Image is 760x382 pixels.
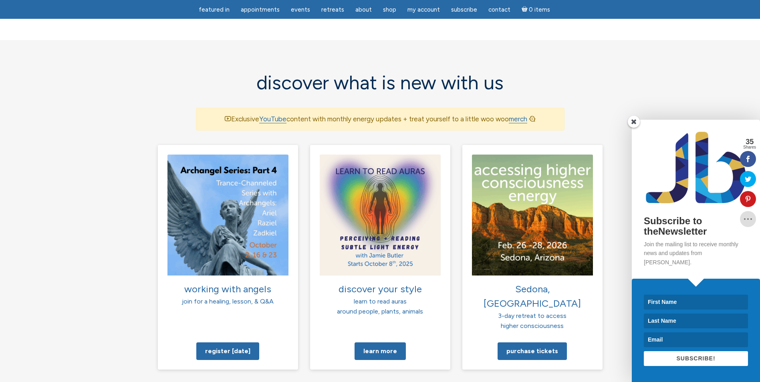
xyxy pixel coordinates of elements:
[236,2,284,18] a: Appointments
[196,72,564,93] h2: discover what is new with us
[501,322,564,330] span: higher consciousness
[241,6,280,13] span: Appointments
[484,283,581,309] span: Sedona, [GEOGRAPHIC_DATA]
[743,138,756,145] span: 35
[196,108,564,131] div: Exclusive content with monthly energy updates + treat yourself to a little woo woo
[182,298,274,305] span: join for a healing, lesson, & Q&A
[522,6,529,13] i: Cart
[498,312,566,320] span: 3-day retreat to access
[488,6,510,13] span: Contact
[509,115,527,123] a: merch
[355,6,372,13] span: About
[517,1,555,18] a: Cart0 items
[196,342,259,360] a: Register [DATE]
[644,351,748,366] button: SUBSCRIBE!
[259,115,286,123] a: YouTube
[644,332,748,347] input: Email
[316,2,349,18] a: Retreats
[286,2,315,18] a: Events
[484,2,515,18] a: Contact
[184,283,271,295] span: working with angels
[354,298,407,305] span: learn to read auras
[194,2,234,18] a: featured in
[644,295,748,310] input: First Name
[446,2,482,18] a: Subscribe
[337,308,423,315] span: around people, plants, animals
[451,6,477,13] span: Subscribe
[676,355,715,362] span: SUBSCRIBE!
[199,6,230,13] span: featured in
[644,216,748,237] h2: Subscribe to theNewsletter
[291,6,310,13] span: Events
[351,2,377,18] a: About
[383,6,396,13] span: Shop
[529,7,550,13] span: 0 items
[644,314,748,328] input: Last Name
[378,2,401,18] a: Shop
[321,6,344,13] span: Retreats
[407,6,440,13] span: My Account
[644,240,748,267] p: Join the mailing list to receive monthly news and updates from [PERSON_NAME].
[743,145,756,149] span: Shares
[355,342,406,360] a: Learn more
[498,342,567,360] a: Purchase tickets
[403,2,445,18] a: My Account
[339,283,422,295] span: discover your style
